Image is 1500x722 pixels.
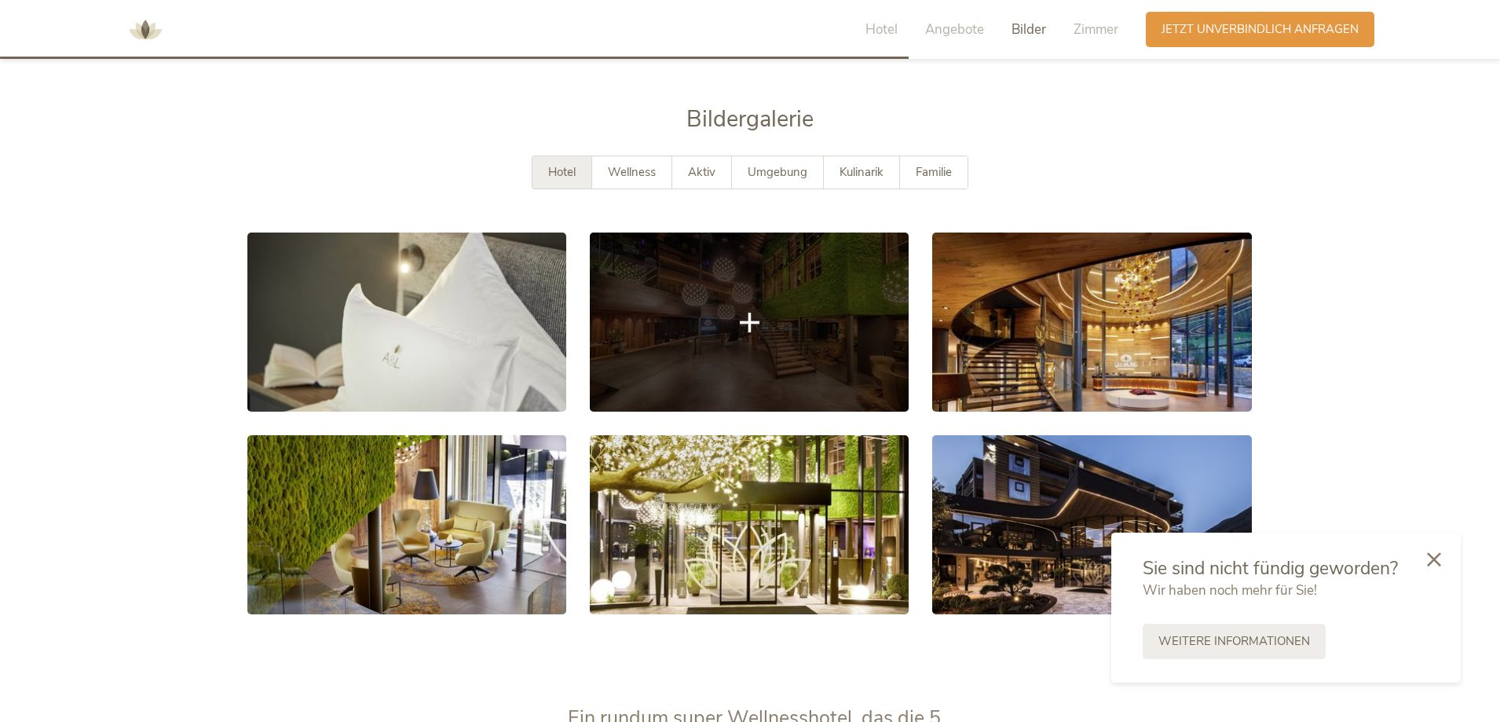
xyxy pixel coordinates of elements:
span: Angebote [925,20,984,38]
span: Familie [916,164,952,180]
img: AMONTI & LUNARIS Wellnessresort [122,6,169,53]
span: Jetzt unverbindlich anfragen [1162,21,1359,38]
span: Aktiv [688,164,715,180]
span: Sie sind nicht fündig geworden? [1143,556,1398,581]
span: Bildergalerie [686,104,814,134]
a: Weitere Informationen [1143,624,1326,659]
span: Kulinarik [840,164,884,180]
span: Bilder [1012,20,1046,38]
span: Zimmer [1074,20,1118,38]
span: Wir haben noch mehr für Sie! [1143,581,1317,599]
span: Wellness [608,164,656,180]
span: Hotel [548,164,576,180]
span: Weitere Informationen [1158,633,1310,650]
span: Hotel [865,20,898,38]
span: Umgebung [748,164,807,180]
a: AMONTI & LUNARIS Wellnessresort [122,24,169,35]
